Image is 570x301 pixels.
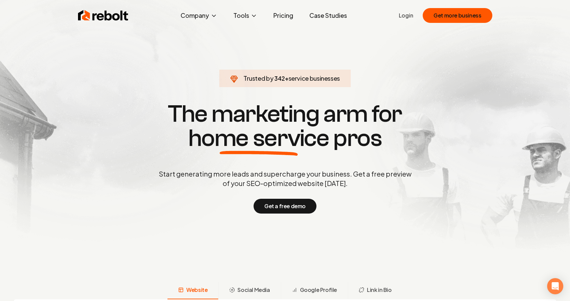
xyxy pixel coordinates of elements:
[367,286,392,294] span: Link in Bio
[78,9,128,22] img: Rebolt Logo
[285,74,289,82] span: +
[547,278,563,294] div: Open Intercom Messenger
[167,282,218,299] button: Website
[399,11,413,20] a: Login
[124,102,447,150] h1: The marketing arm for pros
[228,9,263,22] button: Tools
[254,199,316,214] button: Get a free demo
[188,126,329,150] span: home service
[268,9,299,22] a: Pricing
[348,282,403,299] button: Link in Bio
[186,286,207,294] span: Website
[274,74,285,83] span: 342
[175,9,223,22] button: Company
[218,282,280,299] button: Social Media
[304,9,352,22] a: Case Studies
[423,8,492,23] button: Get more business
[281,282,348,299] button: Google Profile
[237,286,270,294] span: Social Media
[243,74,273,82] span: Trusted by
[289,74,340,82] span: service businesses
[157,169,413,188] p: Start generating more leads and supercharge your business. Get a free preview of your SEO-optimiz...
[300,286,337,294] span: Google Profile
